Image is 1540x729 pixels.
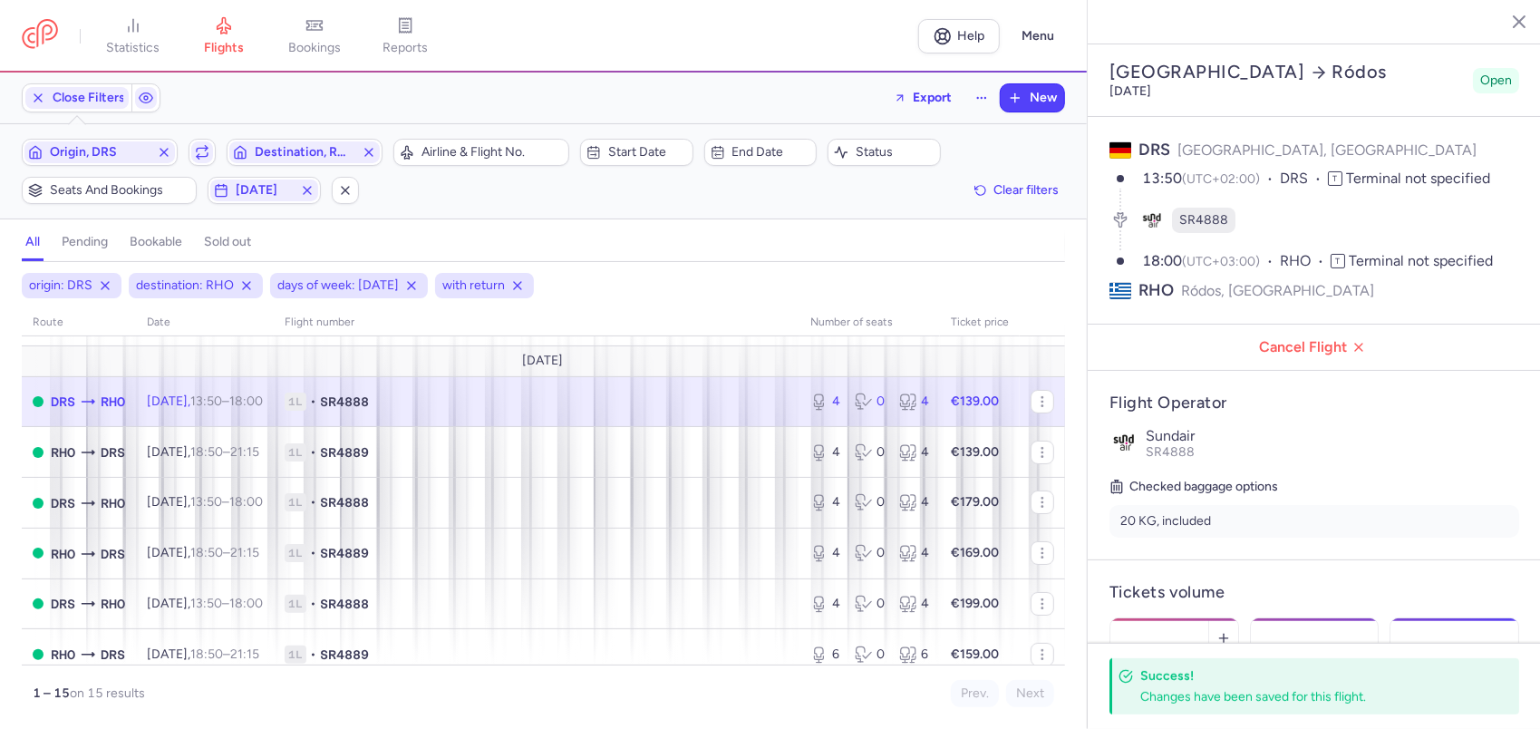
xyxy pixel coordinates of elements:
[51,442,75,462] span: Diagoras, Ródos, Greece
[918,19,1000,53] a: Help
[147,545,259,560] span: [DATE],
[810,646,840,664] div: 6
[285,595,306,613] span: 1L
[1142,252,1182,269] time: 18:00
[29,277,92,295] span: origin: DRS
[1109,61,1466,83] h2: [GEOGRAPHIC_DATA] Ródos
[810,595,840,613] div: 4
[1140,667,1479,685] h4: Success!
[1109,83,1151,99] time: [DATE]
[704,139,818,166] button: End date
[190,545,259,560] span: –
[1138,140,1170,160] span: DRS
[320,493,369,511] span: SR4888
[899,443,929,462] div: 4
[62,234,108,250] h4: pending
[856,145,935,160] span: Status
[1001,84,1064,112] button: New
[204,40,244,56] span: flights
[1006,680,1054,707] button: Next
[1280,251,1331,272] span: RHO
[1011,19,1065,53] button: Menu
[230,646,259,662] time: 21:15
[101,392,125,412] span: Diagoras, Ródos, Greece
[810,443,840,462] div: 4
[1309,641,1320,659] p: 0
[277,277,399,295] span: days of week: [DATE]
[310,493,316,511] span: •
[274,309,799,336] th: Flight number
[88,16,179,56] a: statistics
[1139,208,1165,233] figure: SR airline logo
[899,393,929,411] div: 4
[1030,91,1057,105] span: New
[190,646,259,662] span: –
[1109,582,1519,603] h4: Tickets volume
[310,443,316,462] span: •
[320,646,369,664] span: SR4889
[51,493,75,513] span: Dresden Airport, Dresden, Germany
[1346,170,1490,187] span: Terminal not specified
[855,393,885,411] div: 0
[147,494,263,510] span: [DATE],
[33,447,44,458] span: OPEN
[236,183,293,198] span: [DATE]
[101,442,125,462] span: Dresden Airport, Dresden, Germany
[1109,393,1519,413] h4: Flight Operator
[230,444,259,460] time: 21:15
[190,596,222,611] time: 13:50
[33,396,44,407] span: OPEN
[1449,641,1459,659] p: 4
[1349,252,1493,269] span: Terminal not specified
[33,649,44,660] span: OPEN
[255,145,354,160] span: Destination, RHO
[310,595,316,613] span: •
[147,596,263,611] span: [DATE],
[190,394,222,409] time: 13:50
[51,594,75,614] span: Dresden Airport, Dresden, Germany
[899,544,929,562] div: 4
[1142,170,1182,187] time: 13:50
[33,498,44,509] span: OPEN
[22,177,197,204] button: Seats and bookings
[285,443,306,462] span: 1L
[1179,211,1228,229] span: SR4888
[320,544,369,562] span: SR4889
[799,309,940,336] th: number of seats
[22,309,136,336] th: route
[70,685,145,701] span: on 15 results
[523,354,564,368] span: [DATE]
[51,544,75,564] span: RHO
[190,494,222,510] time: 13:50
[968,177,1065,204] button: Clear filters
[190,646,223,662] time: 18:50
[288,40,341,56] span: bookings
[993,183,1059,197] span: Clear filters
[951,444,999,460] strong: €139.00
[130,234,182,250] h4: bookable
[580,139,693,166] button: Start date
[393,139,568,166] button: Airline & Flight No.
[810,544,840,562] div: 4
[940,309,1020,336] th: Ticket price
[50,183,190,198] span: Seats and bookings
[1109,505,1519,538] li: 20 KG, included
[33,685,70,701] strong: 1 – 15
[22,139,178,166] button: Origin, DRS
[1182,171,1260,187] span: (UTC+02:00)
[882,83,964,112] button: Export
[828,139,941,166] button: Status
[1480,72,1512,90] span: Open
[320,443,369,462] span: SR4889
[1146,444,1195,460] span: SR4888
[208,177,321,204] button: [DATE]
[958,29,985,43] span: Help
[147,646,259,662] span: [DATE],
[951,596,999,611] strong: €199.00
[190,596,263,611] span: –
[190,494,263,510] span: –
[810,393,840,411] div: 4
[913,91,952,104] span: Export
[229,394,263,409] time: 18:00
[1181,279,1374,302] span: Ródos, [GEOGRAPHIC_DATA]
